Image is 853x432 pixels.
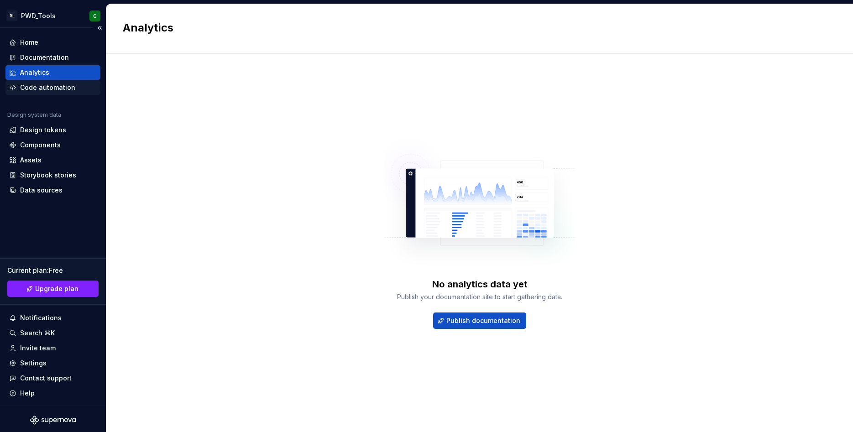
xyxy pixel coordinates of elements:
[5,341,100,355] a: Invite team
[123,21,826,35] h2: Analytics
[5,326,100,340] button: Search ⌘K
[432,278,528,291] div: No analytics data yet
[5,183,100,198] a: Data sources
[20,186,63,195] div: Data sources
[93,21,106,34] button: Collapse sidebar
[20,359,47,368] div: Settings
[433,312,526,329] button: Publish documentation
[20,141,61,150] div: Components
[5,386,100,401] button: Help
[20,83,75,92] div: Code automation
[5,50,100,65] a: Documentation
[5,371,100,385] button: Contact support
[5,356,100,370] a: Settings
[21,11,56,21] div: PWD_Tools
[20,156,42,165] div: Assets
[20,68,49,77] div: Analytics
[20,38,38,47] div: Home
[93,12,97,20] div: C
[20,374,72,383] div: Contact support
[2,6,104,26] button: RLPWD_ToolsC
[5,35,100,50] a: Home
[5,65,100,80] a: Analytics
[446,316,520,325] span: Publish documentation
[7,281,99,297] a: Upgrade plan
[30,416,76,425] svg: Supernova Logo
[5,80,100,95] a: Code automation
[7,111,61,119] div: Design system data
[20,313,62,323] div: Notifications
[20,171,76,180] div: Storybook stories
[20,53,69,62] div: Documentation
[35,284,78,293] span: Upgrade plan
[20,125,66,135] div: Design tokens
[20,328,55,338] div: Search ⌘K
[397,292,562,302] div: Publish your documentation site to start gathering data.
[5,168,100,182] a: Storybook stories
[5,153,100,167] a: Assets
[5,138,100,152] a: Components
[5,311,100,325] button: Notifications
[7,266,99,275] div: Current plan : Free
[5,123,100,137] a: Design tokens
[20,344,56,353] div: Invite team
[6,10,17,21] div: RL
[20,389,35,398] div: Help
